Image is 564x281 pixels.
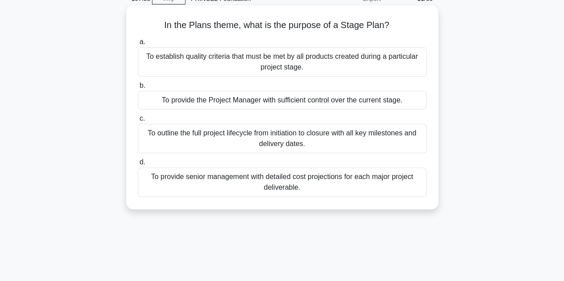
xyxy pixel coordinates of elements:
[140,38,145,45] span: a.
[140,81,145,89] span: b.
[138,47,427,77] div: To establish quality criteria that must be met by all products created during a particular projec...
[138,91,427,110] div: To provide the Project Manager with sufficient control over the current stage.
[137,20,428,31] h5: In the Plans theme, what is the purpose of a Stage Plan?
[138,124,427,153] div: To outline the full project lifecycle from initiation to closure with all key milestones and deli...
[140,158,145,166] span: d.
[138,167,427,197] div: To provide senior management with detailed cost projections for each major project deliverable.
[140,114,145,122] span: c.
